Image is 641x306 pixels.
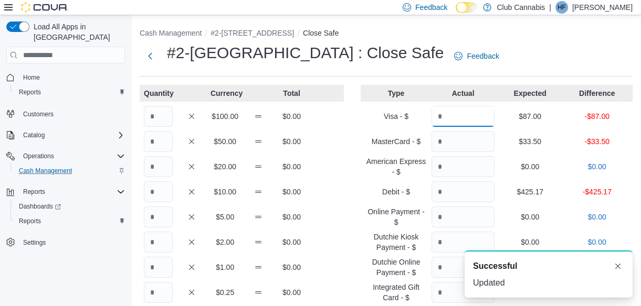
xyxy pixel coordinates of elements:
input: Quantity [432,106,495,127]
p: Expected [499,88,562,99]
a: Cash Management [15,165,76,177]
span: Customers [23,110,54,118]
a: Settings [19,236,50,249]
span: Catalog [23,131,45,139]
p: MasterCard - $ [365,136,428,147]
button: Catalog [2,128,129,143]
a: Home [19,71,44,84]
input: Quantity [144,131,173,152]
p: $0.00 [499,161,562,172]
h1: #2-[GEOGRAPHIC_DATA] : Close Safe [167,42,444,63]
span: Home [23,73,40,82]
p: $0.00 [277,161,306,172]
p: -$425.17 [565,187,628,197]
input: Quantity [144,232,173,253]
span: Dashboards [19,202,61,211]
a: Dashboards [10,199,129,214]
input: Quantity [432,206,495,227]
input: Quantity [432,181,495,202]
span: Successful [473,260,517,272]
p: Dutchie Kiosk Payment - $ [365,232,428,253]
p: [PERSON_NAME] [572,1,633,14]
button: #2-[STREET_ADDRESS] [211,29,294,37]
p: | [549,1,551,14]
div: Updated [473,277,624,289]
span: Home [19,71,125,84]
p: $0.00 [277,287,306,298]
img: Cova [21,2,68,13]
p: $0.00 [277,237,306,247]
button: Settings [2,235,129,250]
p: American Express - $ [365,156,428,177]
nav: Complex example [6,65,125,277]
div: Notification [473,260,624,272]
span: Customers [19,107,125,120]
button: Operations [2,149,129,163]
p: $0.00 [277,136,306,147]
span: Reports [15,86,125,99]
p: Type [365,88,428,99]
p: $20.00 [211,161,239,172]
p: Actual [432,88,495,99]
input: Quantity [144,181,173,202]
p: Total [277,88,306,99]
span: HF [558,1,566,14]
button: Operations [19,150,58,162]
span: Reports [23,188,45,196]
button: Reports [10,85,129,100]
p: Difference [565,88,628,99]
span: Operations [19,150,125,162]
button: Customers [2,106,129,121]
p: $0.00 [565,237,628,247]
input: Quantity [144,106,173,127]
p: $100.00 [211,111,239,122]
input: Quantity [144,206,173,227]
button: Reports [2,184,129,199]
button: Next [140,46,161,67]
a: Reports [15,215,45,227]
a: Feedback [450,46,503,67]
p: Quantity [144,88,173,99]
p: Integrated Gift Card - $ [365,282,428,303]
input: Quantity [432,156,495,177]
p: -$87.00 [565,111,628,122]
p: Dutchie Online Payment - $ [365,257,428,278]
button: Catalog [19,129,49,141]
p: $0.00 [565,212,628,222]
p: Debit - $ [365,187,428,197]
span: Reports [19,185,125,198]
p: $2.00 [211,237,239,247]
p: $50.00 [211,136,239,147]
span: Reports [19,88,41,96]
span: Reports [15,215,125,227]
p: $1.00 [211,262,239,272]
p: $0.25 [211,287,239,298]
span: Load All Apps in [GEOGRAPHIC_DATA] [29,21,125,42]
p: $0.00 [277,111,306,122]
p: $0.00 [499,212,562,222]
p: Visa - $ [365,111,428,122]
span: Reports [19,217,41,225]
p: Currency [211,88,239,99]
span: Dashboards [15,200,125,213]
span: Dark Mode [456,13,456,14]
button: Cash Management [10,163,129,178]
a: Dashboards [15,200,65,213]
nav: An example of EuiBreadcrumbs [140,28,633,40]
input: Quantity [144,156,173,177]
p: $0.00 [277,187,306,197]
input: Quantity [144,282,173,303]
button: Reports [10,214,129,228]
button: Home [2,70,129,85]
p: -$33.50 [565,136,628,147]
span: Cash Management [19,167,72,175]
span: Operations [23,152,54,160]
p: $0.00 [499,237,562,247]
div: Heather Fry [555,1,568,14]
span: Feedback [415,2,447,13]
input: Quantity [432,131,495,152]
span: Settings [23,238,46,247]
span: Cash Management [15,165,125,177]
p: $5.00 [211,212,239,222]
button: Close Safe [303,29,339,37]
